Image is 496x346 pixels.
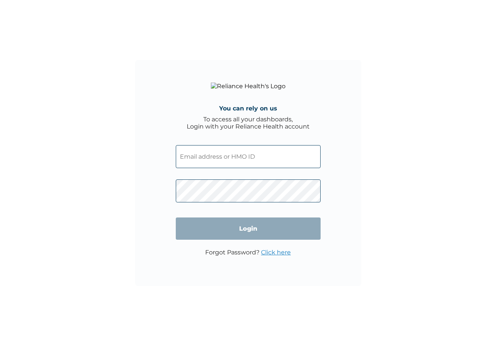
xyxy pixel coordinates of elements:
[205,249,291,256] p: Forgot Password?
[211,83,286,90] img: Reliance Health's Logo
[219,105,277,112] h4: You can rely on us
[176,217,321,240] input: Login
[261,249,291,256] a: Click here
[187,116,310,130] div: To access all your dashboards, Login with your Reliance Health account
[176,145,321,168] input: Email address or HMO ID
